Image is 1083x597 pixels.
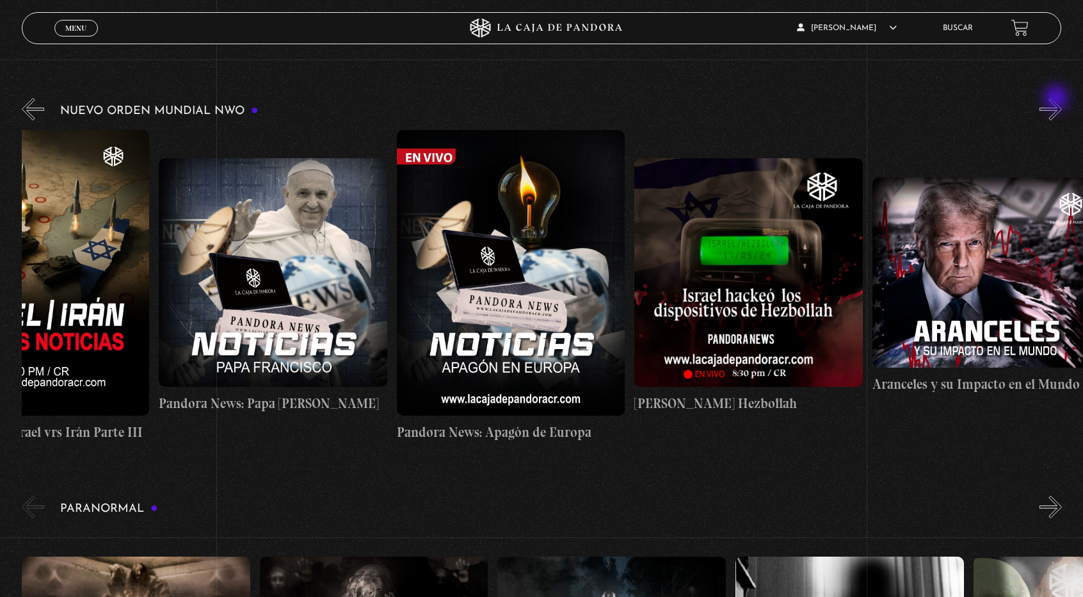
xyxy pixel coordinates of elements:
[159,130,387,442] a: Pandora News: Papa [PERSON_NAME]
[397,422,625,443] h4: Pandora News: Apagón de Europa
[634,130,863,442] a: [PERSON_NAME] Hezbollah
[159,393,387,414] h4: Pandora News: Papa [PERSON_NAME]
[61,35,91,44] span: Cerrar
[60,503,158,515] h3: Paranormal
[22,496,44,518] button: Previous
[22,98,44,120] button: Previous
[1011,19,1029,37] a: View your shopping cart
[943,24,973,32] a: Buscar
[397,130,625,442] a: Pandora News: Apagón de Europa
[65,24,86,32] span: Menu
[797,24,897,32] span: [PERSON_NAME]
[60,105,259,117] h3: Nuevo Orden Mundial NWO
[634,393,863,414] h4: [PERSON_NAME] Hezbollah
[1039,98,1062,120] button: Next
[1039,496,1062,518] button: Next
